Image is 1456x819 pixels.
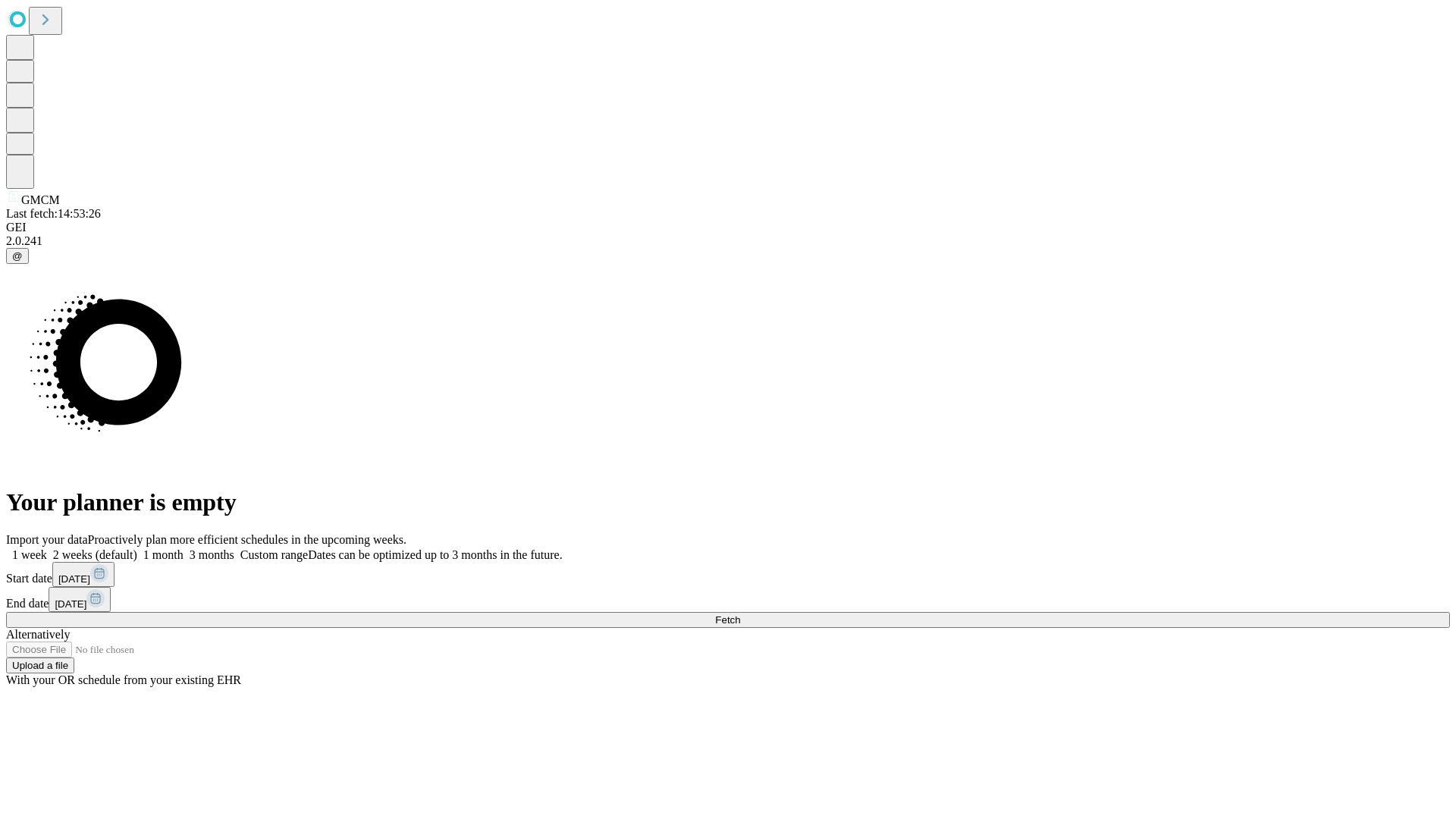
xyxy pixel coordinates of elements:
[6,562,1450,587] div: Start date
[6,533,88,546] span: Import your data
[6,207,101,220] span: Last fetch: 14:53:26
[6,248,29,264] button: @
[6,673,241,686] span: With your OR schedule from your existing EHR
[6,612,1450,628] button: Fetch
[240,548,308,561] span: Custom range
[88,533,406,546] span: Proactively plan more efficient schedules in the upcoming weeks.
[6,587,1450,612] div: End date
[21,193,60,206] span: GMCM
[12,250,23,262] span: @
[49,587,111,612] button: [DATE]
[6,628,70,641] span: Alternatively
[308,548,562,561] span: Dates can be optimized up to 3 months in the future.
[6,488,1450,516] h1: Your planner is empty
[58,573,90,585] span: [DATE]
[715,614,740,626] span: Fetch
[190,548,234,561] span: 3 months
[143,548,184,561] span: 1 month
[6,234,1450,248] div: 2.0.241
[53,548,137,561] span: 2 weeks (default)
[52,562,115,587] button: [DATE]
[6,657,74,673] button: Upload a file
[55,598,86,610] span: [DATE]
[6,221,1450,234] div: GEI
[12,548,47,561] span: 1 week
